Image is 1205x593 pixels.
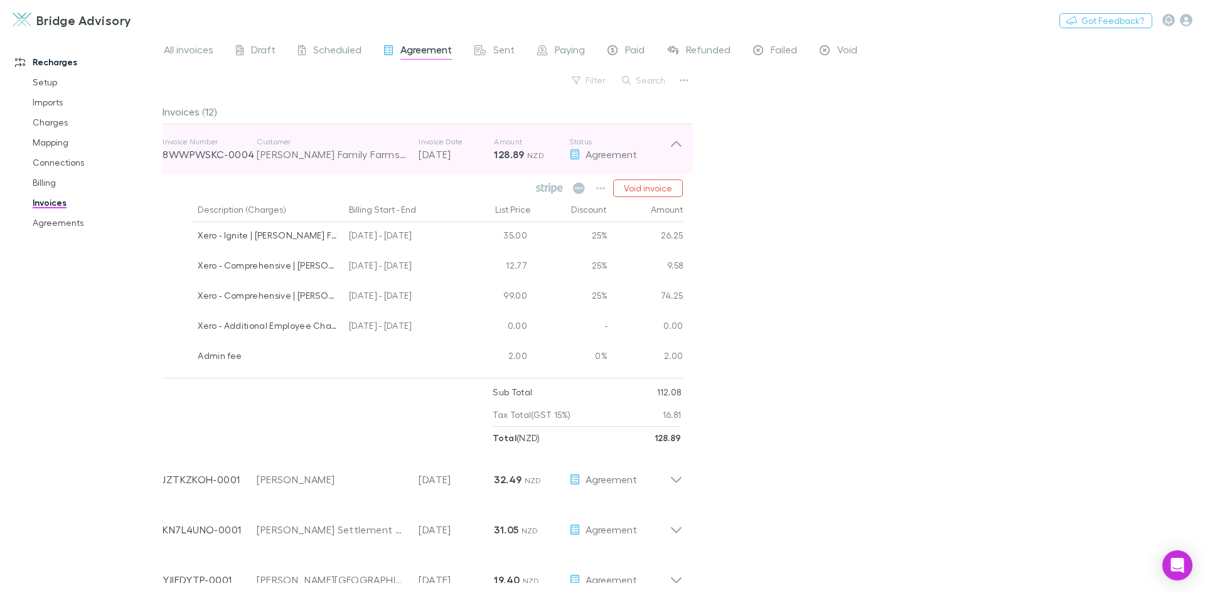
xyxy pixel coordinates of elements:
span: Paid [625,43,645,60]
div: JZTKZKOH-0001[PERSON_NAME][DATE]32.49 NZDAgreement [153,449,693,500]
span: Refunded [686,43,731,60]
span: All invoices [164,43,213,60]
a: Invoices [20,193,169,213]
strong: 128.89 [494,148,524,161]
p: 112.08 [657,381,682,403]
div: [PERSON_NAME] Family Farms Limited [257,147,406,162]
span: NZD [527,151,544,160]
div: 74.25 [608,282,683,313]
div: 25% [532,222,608,252]
p: Status [569,137,670,147]
div: Xero - Comprehensive | [PERSON_NAME] Farming Partnership Limited [198,252,339,279]
button: Search [616,73,673,88]
div: Xero - Ignite | [PERSON_NAME] Family Farms Limited [198,222,339,248]
img: Bridge Advisory's Logo [13,13,31,28]
a: Recharges [3,52,169,72]
div: KN7L4UNO-0001[PERSON_NAME] Settlement Trust[DATE]31.05 NZDAgreement [153,500,693,550]
a: Billing [20,173,169,193]
a: Mapping [20,132,169,152]
div: 2.00 [608,343,683,373]
div: [DATE] - [DATE] [344,313,457,343]
p: 16.81 [663,403,682,426]
p: KN7L4UNO-0001 [163,522,257,537]
p: [DATE] [419,572,494,587]
div: 35.00 [457,222,532,252]
div: 12.77 [457,252,532,282]
div: Xero - Additional Employee Charges | [PERSON_NAME] Farming Partnership Limited [198,313,339,339]
div: Admin fee [198,343,339,369]
p: Invoice Number [163,137,257,147]
span: NZD [525,476,542,485]
button: Filter [565,73,613,88]
a: Agreements [20,213,169,233]
button: Got Feedback? [1059,13,1152,28]
span: Draft [251,43,276,60]
div: 25% [532,282,608,313]
div: 2.00 [457,343,532,373]
span: Paying [555,43,585,60]
span: Agreement [586,523,637,535]
div: [PERSON_NAME] Settlement Trust [257,522,406,537]
span: Scheduled [313,43,361,60]
div: 0% [532,343,608,373]
p: JZTKZKOH-0001 [163,472,257,487]
a: Bridge Advisory [5,5,139,35]
a: Imports [20,92,169,112]
p: YJIFDYTP-0001 [163,572,257,587]
strong: 19.40 [494,574,520,586]
div: 0.00 [457,313,532,343]
p: [DATE] [419,522,494,537]
p: Sub Total [493,381,532,403]
strong: Total [493,432,517,443]
span: Sent [493,43,515,60]
div: [PERSON_NAME] [257,472,406,487]
p: ( NZD ) [493,427,540,449]
h3: Bridge Advisory [36,13,132,28]
div: - [532,313,608,343]
strong: 128.89 [655,432,682,443]
div: [DATE] - [DATE] [344,222,457,252]
span: Failed [771,43,797,60]
span: Void [837,43,857,60]
p: [DATE] [419,147,494,162]
div: Open Intercom Messenger [1162,550,1192,580]
span: NZD [522,526,538,535]
span: Agreement [586,148,637,160]
a: Connections [20,152,169,173]
a: Setup [20,72,169,92]
div: 25% [532,252,608,282]
strong: 32.49 [494,473,522,486]
div: Invoice Number8WWPWSKC-0004Customer[PERSON_NAME] Family Farms LimitedInvoice Date[DATE]Amount128.... [153,124,693,174]
p: Amount [494,137,569,147]
span: Agreement [586,574,637,585]
p: Customer [257,137,406,147]
a: Charges [20,112,169,132]
strong: 31.05 [494,523,518,536]
div: [DATE] - [DATE] [344,282,457,313]
p: [DATE] [419,472,494,487]
span: NZD [523,576,540,585]
div: 26.25 [608,222,683,252]
span: Agreement [400,43,452,60]
button: Void invoice [613,179,683,197]
p: Tax Total (GST 15%) [493,403,570,426]
div: [PERSON_NAME][GEOGRAPHIC_DATA] [257,572,406,587]
div: [DATE] - [DATE] [344,252,457,282]
div: 9.58 [608,252,683,282]
span: Agreement [586,473,637,485]
div: 99.00 [457,282,532,313]
p: Invoice Date [419,137,494,147]
p: 8WWPWSKC-0004 [163,147,257,162]
div: Xero - Comprehensive | [PERSON_NAME] Farming Partnership Limited [198,282,339,309]
div: 0.00 [608,313,683,343]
